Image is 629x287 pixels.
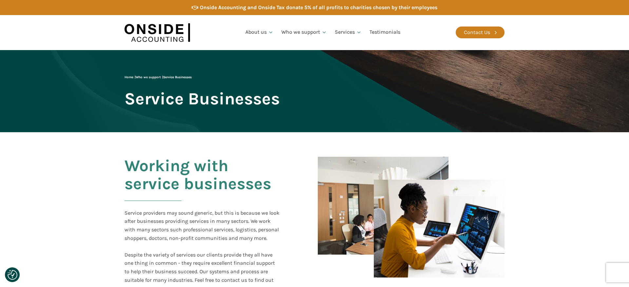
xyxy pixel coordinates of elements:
a: Contact Us [456,27,505,38]
span: Service Businesses [163,75,192,79]
a: Who we support [136,75,161,79]
span: | | [124,75,192,79]
span: Service Businesses [124,90,280,108]
a: Who we support [277,21,331,44]
a: Home [124,75,133,79]
img: Revisit consent button [8,270,17,280]
button: Consent Preferences [8,270,17,280]
h2: Working with service businesses [124,157,279,209]
img: Onside Accounting [124,20,190,45]
a: About us [241,21,277,44]
a: Testimonials [366,21,404,44]
div: Contact Us [464,28,490,37]
div: Service providers may sound generic, but this is because we look after businesses providing servi... [124,209,279,242]
div: Onside Accounting and Onside Tax donate 5% of all profits to charities chosen by their employees [200,3,437,12]
a: Services [331,21,366,44]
